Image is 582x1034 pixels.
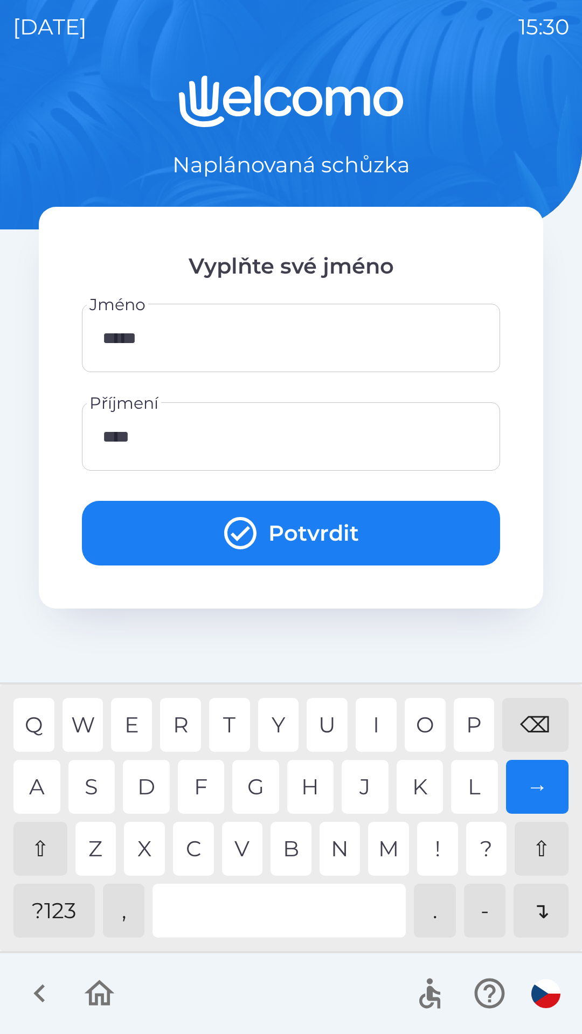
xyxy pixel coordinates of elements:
[172,149,410,181] p: Naplánovaná schůzka
[89,392,158,415] label: Příjmení
[518,11,569,43] p: 15:30
[89,293,145,316] label: Jméno
[82,250,500,282] p: Vyplňte své jméno
[82,501,500,565] button: Potvrdit
[531,979,560,1008] img: cs flag
[13,11,87,43] p: [DATE]
[39,75,543,127] img: Logo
